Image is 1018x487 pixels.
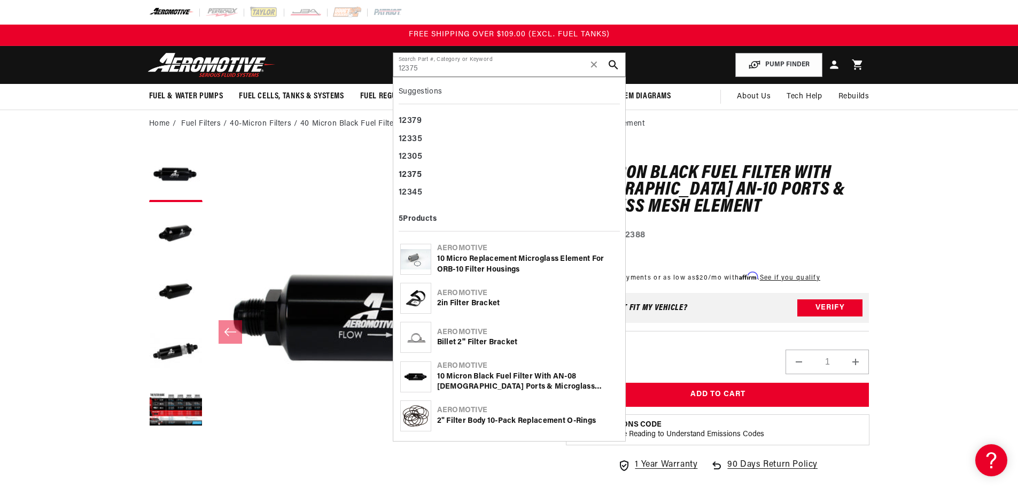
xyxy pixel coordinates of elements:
[779,84,830,110] summary: Tech Help
[437,243,618,254] div: Aeromotive
[600,84,679,109] summary: System Diagrams
[735,53,822,77] button: PUMP FINDER
[399,112,620,130] div: 12379
[573,304,688,312] div: Does This part fit My vehicle?
[437,327,618,338] div: Aeromotive
[181,118,221,130] a: Fuel Filters
[437,288,618,299] div: Aeromotive
[437,337,618,348] div: Billet 2'' Filter Bracket
[696,275,708,281] span: $20
[602,53,625,76] button: search button
[401,401,431,431] img: 2" Filter Body 10-pack Replacement O-Rings
[409,30,610,38] span: FREE SHIPPING OVER $109.00 (EXCL. FUEL TANKS)
[145,52,278,78] img: Aeromotive
[399,83,620,104] div: Suggestions
[608,91,671,102] span: System Diagrams
[399,171,422,179] b: 12375
[739,272,758,280] span: Affirm
[149,325,203,378] button: Load image 4 in gallery view
[621,231,646,239] strong: 12388
[230,118,300,130] li: 40-Micron Filters
[737,92,771,101] span: About Us
[437,254,618,275] div: 10 Micro Replacement Microglass Element for ORB-10 Filter Housings
[566,229,869,243] div: Part Number:
[710,458,818,483] a: 90 Days Return Policy
[360,91,423,102] span: Fuel Regulators
[566,273,820,283] p: 4 interest-free payments or as low as /mo with .
[838,91,869,103] span: Rebuilds
[219,320,242,344] button: Slide left
[597,420,764,439] button: Emissions CodeContinue Reading to Understand Emissions Codes
[589,56,599,73] span: ✕
[437,361,618,372] div: Aeromotive
[352,84,431,109] summary: Fuel Regulators
[401,367,431,387] img: 10 Micron Black Fuel Filter with AN-08 Male Ports & Microglass Element
[401,328,431,348] img: Billet 2'' Filter Bracket
[239,91,344,102] span: Fuel Cells, Tanks & Systems
[149,266,203,320] button: Load image 3 in gallery view
[797,299,862,316] button: Verify
[399,184,620,202] div: 12345
[566,383,869,407] button: Add to Cart
[597,430,764,439] p: Continue Reading to Understand Emissions Codes
[830,84,877,110] summary: Rebuilds
[399,148,620,166] div: 12305
[618,458,697,472] a: 1 Year Warranty
[149,207,203,261] button: Load image 2 in gallery view
[149,118,170,130] a: Home
[401,289,431,308] img: 2in Filter Bracket
[727,458,818,483] span: 90 Days Return Policy
[787,91,822,103] span: Tech Help
[149,91,223,102] span: Fuel & Water Pumps
[149,149,203,202] button: Load image 1 in gallery view
[729,84,779,110] a: About Us
[437,405,618,416] div: Aeromotive
[149,118,869,130] nav: breadcrumbs
[437,372,618,392] div: 10 Micron Black Fuel Filter with AN-08 [DEMOGRAPHIC_DATA] Ports & Microglass Element
[597,421,662,429] strong: Emissions Code
[437,416,618,427] div: 2" Filter Body 10-pack Replacement O-Rings
[141,84,231,109] summary: Fuel & Water Pumps
[300,118,645,130] li: 40 Micron Black Fuel Filter with [DEMOGRAPHIC_DATA] AN-10 Ports & Stainless Mesh Element
[231,84,352,109] summary: Fuel Cells, Tanks & Systems
[760,275,820,281] a: See if you qualify - Learn more about Affirm Financing (opens in modal)
[401,249,431,269] img: 10 Micro Replacement Microglass Element for ORB-10 Filter Housings
[149,384,203,437] button: Load image 5 in gallery view
[437,298,618,309] div: 2in Filter Bracket
[393,53,625,76] input: Search by Part Number, Category or Keyword
[566,165,869,216] h1: 40 Micron Black Fuel Filter with [DEMOGRAPHIC_DATA] AN-10 Ports & Stainless Mesh Element
[399,130,620,149] div: 12335
[399,215,437,223] b: 5 Products
[635,458,697,472] span: 1 Year Warranty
